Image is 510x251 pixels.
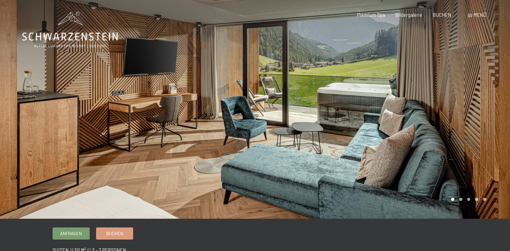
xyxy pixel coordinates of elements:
[474,12,486,18] span: Menü
[433,12,451,18] a: BUCHEN
[106,230,123,237] span: Buchen
[395,12,422,18] a: Bildergalerie
[60,230,82,237] span: Anfragen
[96,228,133,239] a: Buchen
[357,12,385,18] a: Premium Spa
[53,228,89,239] a: Anfragen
